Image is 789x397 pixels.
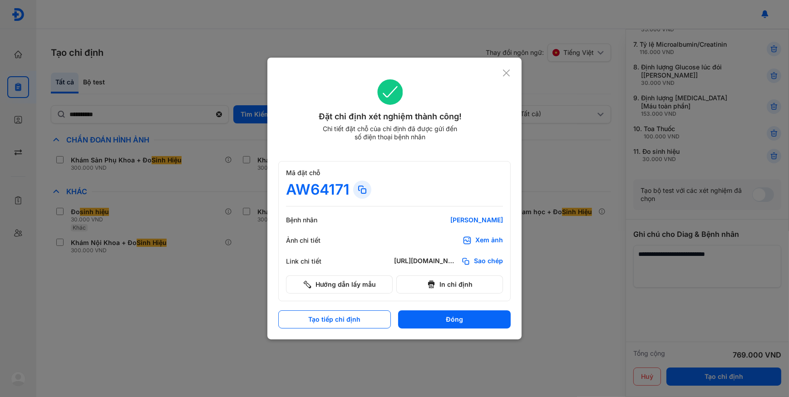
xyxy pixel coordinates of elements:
[475,236,503,245] div: Xem ảnh
[286,216,340,224] div: Bệnh nhân
[319,125,461,141] div: Chi tiết đặt chỗ của chỉ định đã được gửi đến số điện thoại bệnh nhân
[474,257,503,266] span: Sao chép
[396,275,503,294] button: In chỉ định
[286,181,350,199] div: AW64171
[278,110,502,123] div: Đặt chỉ định xét nghiệm thành công!
[394,257,458,266] div: [URL][DOMAIN_NAME]
[394,216,503,224] div: [PERSON_NAME]
[278,310,391,328] button: Tạo tiếp chỉ định
[286,275,393,294] button: Hướng dẫn lấy mẫu
[398,310,511,328] button: Đóng
[286,169,503,177] div: Mã đặt chỗ
[286,257,340,265] div: Link chi tiết
[286,236,340,245] div: Ảnh chi tiết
